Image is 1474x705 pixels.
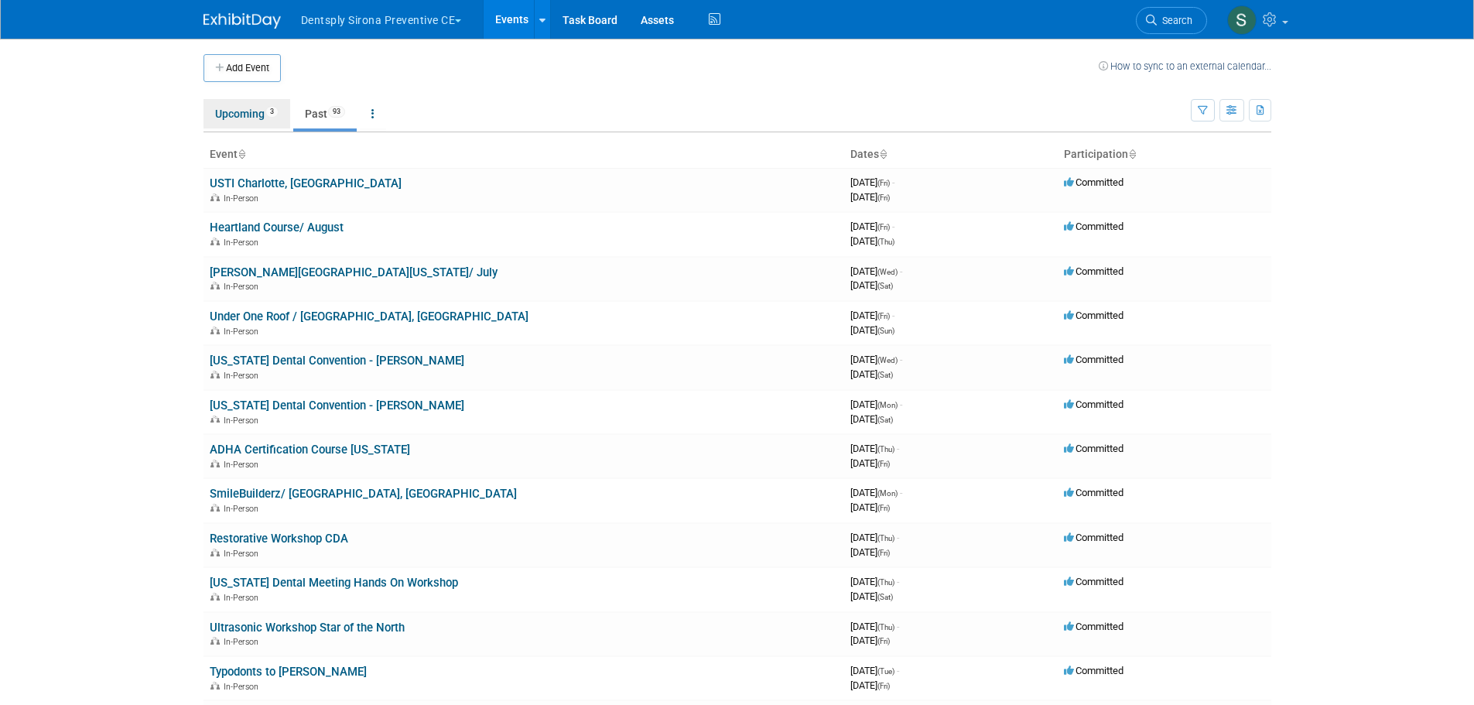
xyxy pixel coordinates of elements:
img: In-Person Event [210,549,220,556]
span: [DATE] [850,576,899,587]
span: In-Person [224,416,263,426]
th: Participation [1058,142,1271,168]
img: In-Person Event [210,593,220,601]
span: - [897,576,899,587]
span: - [900,354,902,365]
span: (Wed) [877,268,898,276]
a: Past93 [293,99,357,128]
img: In-Person Event [210,682,220,690]
span: (Fri) [877,637,890,645]
a: Upcoming3 [203,99,290,128]
span: [DATE] [850,413,893,425]
span: [DATE] [850,487,902,498]
span: - [897,443,899,454]
span: (Thu) [877,238,894,246]
span: In-Person [224,193,263,204]
span: In-Person [224,282,263,292]
span: (Sat) [877,593,893,601]
span: Committed [1064,221,1123,232]
img: In-Person Event [210,637,220,645]
span: (Mon) [877,489,898,498]
span: In-Person [224,682,263,692]
span: - [900,399,902,410]
span: [DATE] [850,176,894,188]
a: USTI Charlotte, [GEOGRAPHIC_DATA] [210,176,402,190]
button: Add Event [203,54,281,82]
img: In-Person Event [210,238,220,245]
img: In-Person Event [210,371,220,378]
span: (Fri) [877,193,890,202]
span: (Wed) [877,356,898,364]
span: Committed [1064,354,1123,365]
span: Committed [1064,310,1123,321]
span: - [897,532,899,543]
span: - [900,265,902,277]
span: Committed [1064,576,1123,587]
span: [DATE] [850,457,890,469]
a: Restorative Workshop CDA [210,532,348,546]
a: Heartland Course/ August [210,221,344,234]
img: ExhibitDay [203,13,281,29]
span: [DATE] [850,354,902,365]
span: Committed [1064,665,1123,676]
span: In-Person [224,504,263,514]
span: - [900,487,902,498]
span: [DATE] [850,679,890,691]
span: [DATE] [850,443,899,454]
span: (Fri) [877,504,890,512]
span: (Sat) [877,371,893,379]
span: (Fri) [877,682,890,690]
span: In-Person [224,549,263,559]
img: In-Person Event [210,327,220,334]
span: [DATE] [850,235,894,247]
span: In-Person [224,593,263,603]
span: [DATE] [850,279,893,291]
span: (Fri) [877,312,890,320]
span: [DATE] [850,665,899,676]
span: Committed [1064,265,1123,277]
span: [DATE] [850,191,890,203]
img: In-Person Event [210,416,220,423]
span: (Sat) [877,416,893,424]
span: In-Person [224,460,263,470]
span: (Thu) [877,445,894,453]
span: In-Person [224,371,263,381]
a: Sort by Participation Type [1128,148,1136,160]
img: In-Person Event [210,282,220,289]
span: - [892,176,894,188]
span: 93 [328,106,345,118]
a: [PERSON_NAME][GEOGRAPHIC_DATA][US_STATE]/ July [210,265,498,279]
a: SmileBuilderz/ [GEOGRAPHIC_DATA], [GEOGRAPHIC_DATA] [210,487,517,501]
span: Committed [1064,399,1123,410]
span: Committed [1064,621,1123,632]
span: [DATE] [850,501,890,513]
span: (Fri) [877,460,890,468]
span: (Fri) [877,223,890,231]
span: (Fri) [877,549,890,557]
span: (Mon) [877,401,898,409]
span: (Fri) [877,179,890,187]
img: In-Person Event [210,193,220,201]
span: Committed [1064,487,1123,498]
span: 3 [265,106,279,118]
a: Typodonts to [PERSON_NAME] [210,665,367,679]
img: Samantha Meyers [1227,5,1257,35]
span: [DATE] [850,221,894,232]
span: - [892,310,894,321]
span: - [897,621,899,632]
th: Dates [844,142,1058,168]
span: [DATE] [850,399,902,410]
a: [US_STATE] Dental Convention - [PERSON_NAME] [210,354,464,368]
span: (Tue) [877,667,894,676]
a: [US_STATE] Dental Meeting Hands On Workshop [210,576,458,590]
span: (Thu) [877,623,894,631]
img: In-Person Event [210,460,220,467]
span: In-Person [224,327,263,337]
span: [DATE] [850,324,894,336]
span: (Sun) [877,327,894,335]
span: [DATE] [850,310,894,321]
a: Under One Roof / [GEOGRAPHIC_DATA], [GEOGRAPHIC_DATA] [210,310,528,323]
a: Sort by Start Date [879,148,887,160]
th: Event [203,142,844,168]
span: [DATE] [850,368,893,380]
